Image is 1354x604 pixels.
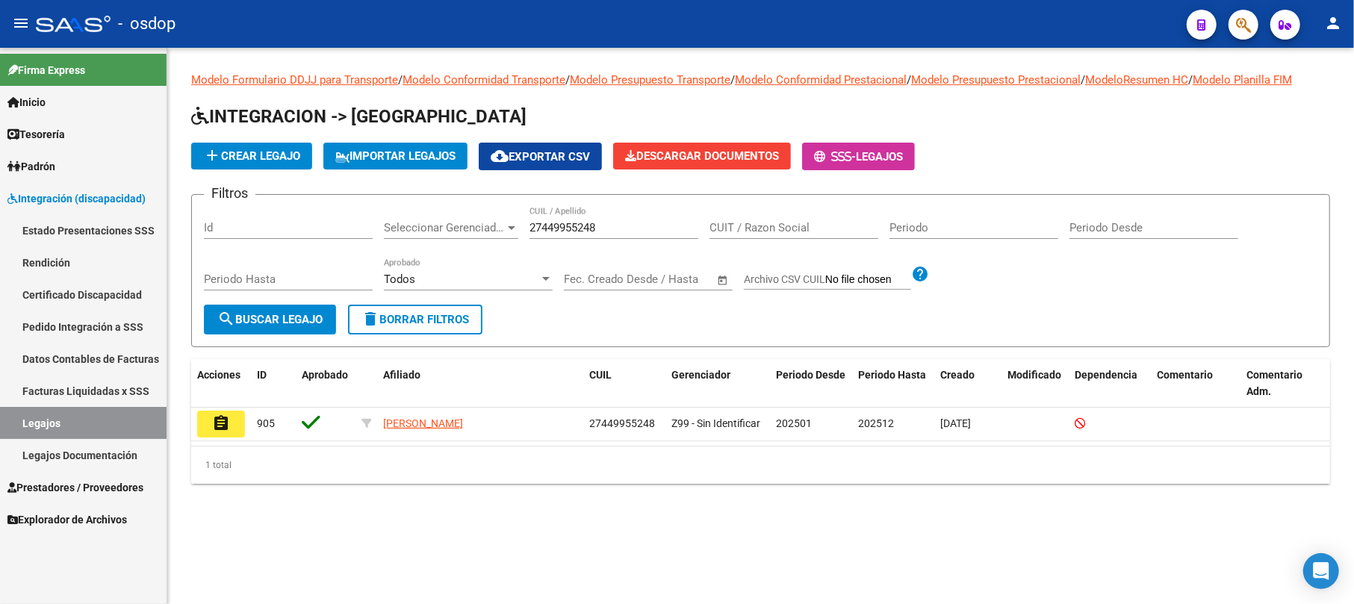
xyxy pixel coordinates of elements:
[479,143,602,170] button: Exportar CSV
[383,417,463,429] span: [PERSON_NAME]
[570,73,730,87] a: Modelo Presupuesto Transporte
[335,149,456,163] span: IMPORTAR LEGAJOS
[348,305,482,334] button: Borrar Filtros
[203,149,300,163] span: Crear Legajo
[776,417,812,429] span: 202501
[204,183,255,204] h3: Filtros
[625,149,779,163] span: Descargar Documentos
[1075,369,1137,381] span: Dependencia
[802,143,915,170] button: -Legajos
[257,369,267,381] span: ID
[1246,369,1302,398] span: Comentario Adm.
[911,265,929,283] mat-icon: help
[940,417,971,429] span: [DATE]
[384,221,505,234] span: Seleccionar Gerenciador
[665,359,770,408] datatable-header-cell: Gerenciador
[856,150,903,164] span: Legajos
[7,158,55,175] span: Padrón
[1069,359,1151,408] datatable-header-cell: Dependencia
[776,369,845,381] span: Periodo Desde
[7,479,143,496] span: Prestadores / Proveedores
[564,273,624,286] input: Fecha inicio
[191,359,251,408] datatable-header-cell: Acciones
[7,62,85,78] span: Firma Express
[302,369,348,381] span: Aprobado
[671,417,760,429] span: Z99 - Sin Identificar
[191,106,527,127] span: INTEGRACION -> [GEOGRAPHIC_DATA]
[191,73,398,87] a: Modelo Formulario DDJJ para Transporte
[1303,553,1339,589] div: Open Intercom Messenger
[361,310,379,328] mat-icon: delete
[638,273,710,286] input: Fecha fin
[1085,73,1188,87] a: ModeloResumen HC
[911,73,1081,87] a: Modelo Presupuesto Prestacional
[814,150,856,164] span: -
[770,359,852,408] datatable-header-cell: Periodo Desde
[257,417,275,429] span: 905
[583,359,665,408] datatable-header-cell: CUIL
[744,273,825,285] span: Archivo CSV CUIL
[1324,14,1342,32] mat-icon: person
[1193,73,1292,87] a: Modelo Planilla FIM
[7,94,46,110] span: Inicio
[383,369,420,381] span: Afiliado
[191,143,312,169] button: Crear Legajo
[7,126,65,143] span: Tesorería
[491,150,590,164] span: Exportar CSV
[251,359,296,408] datatable-header-cell: ID
[384,273,415,286] span: Todos
[940,369,975,381] span: Creado
[1240,359,1330,408] datatable-header-cell: Comentario Adm.
[735,73,907,87] a: Modelo Conformidad Prestacional
[1001,359,1069,408] datatable-header-cell: Modificado
[197,369,240,381] span: Acciones
[323,143,468,169] button: IMPORTAR LEGAJOS
[1151,359,1240,408] datatable-header-cell: Comentario
[589,417,655,429] span: 27449955248
[852,359,934,408] datatable-header-cell: Periodo Hasta
[217,310,235,328] mat-icon: search
[191,72,1330,484] div: / / / / / /
[858,417,894,429] span: 202512
[203,146,221,164] mat-icon: add
[217,313,323,326] span: Buscar Legajo
[204,305,336,334] button: Buscar Legajo
[212,414,230,432] mat-icon: assignment
[934,359,1001,408] datatable-header-cell: Creado
[589,369,612,381] span: CUIL
[361,313,469,326] span: Borrar Filtros
[118,7,176,40] span: - osdop
[1007,369,1061,381] span: Modificado
[7,511,127,528] span: Explorador de Archivos
[858,369,926,381] span: Periodo Hasta
[296,359,355,408] datatable-header-cell: Aprobado
[613,143,791,169] button: Descargar Documentos
[12,14,30,32] mat-icon: menu
[715,272,732,289] button: Open calendar
[7,190,146,207] span: Integración (discapacidad)
[403,73,565,87] a: Modelo Conformidad Transporte
[491,147,509,165] mat-icon: cloud_download
[191,446,1330,484] div: 1 total
[825,273,911,287] input: Archivo CSV CUIL
[1157,369,1213,381] span: Comentario
[377,359,583,408] datatable-header-cell: Afiliado
[671,369,730,381] span: Gerenciador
